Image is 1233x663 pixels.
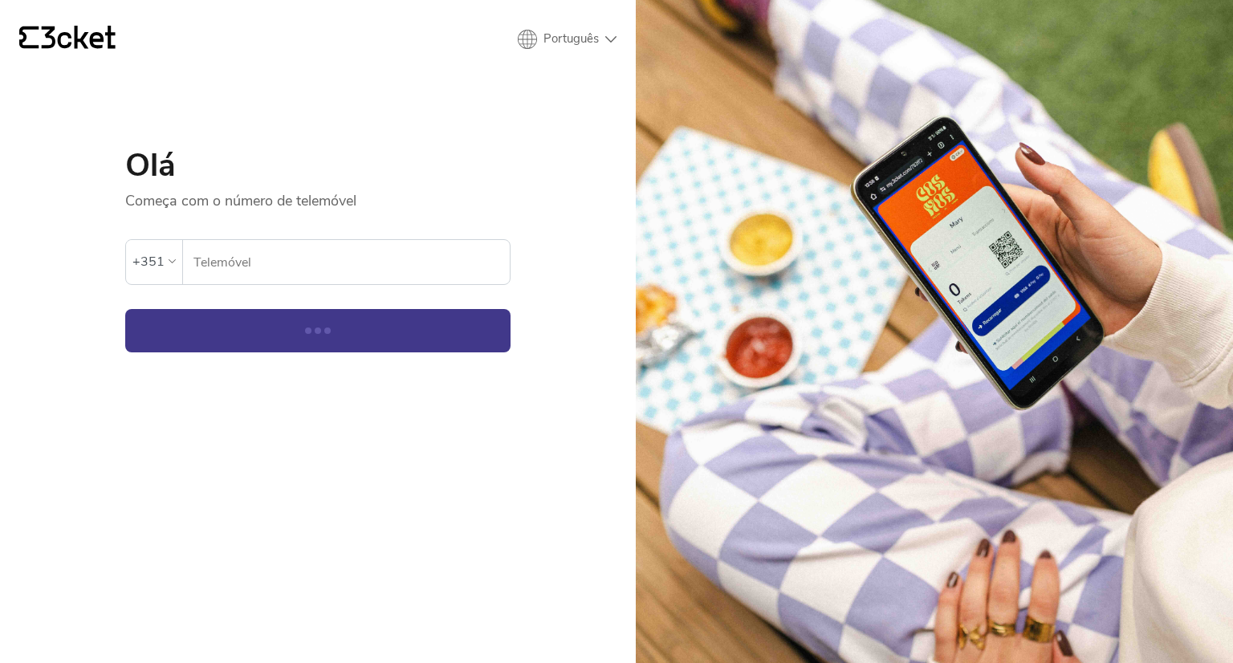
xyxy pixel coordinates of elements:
label: Telemóvel [183,240,510,285]
button: Continuar [125,309,511,352]
input: Telemóvel [193,240,510,284]
h1: Olá [125,149,511,181]
div: +351 [132,250,165,274]
p: Começa com o número de telemóvel [125,181,511,210]
a: {' '} [19,26,116,53]
g: {' '} [19,26,39,49]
